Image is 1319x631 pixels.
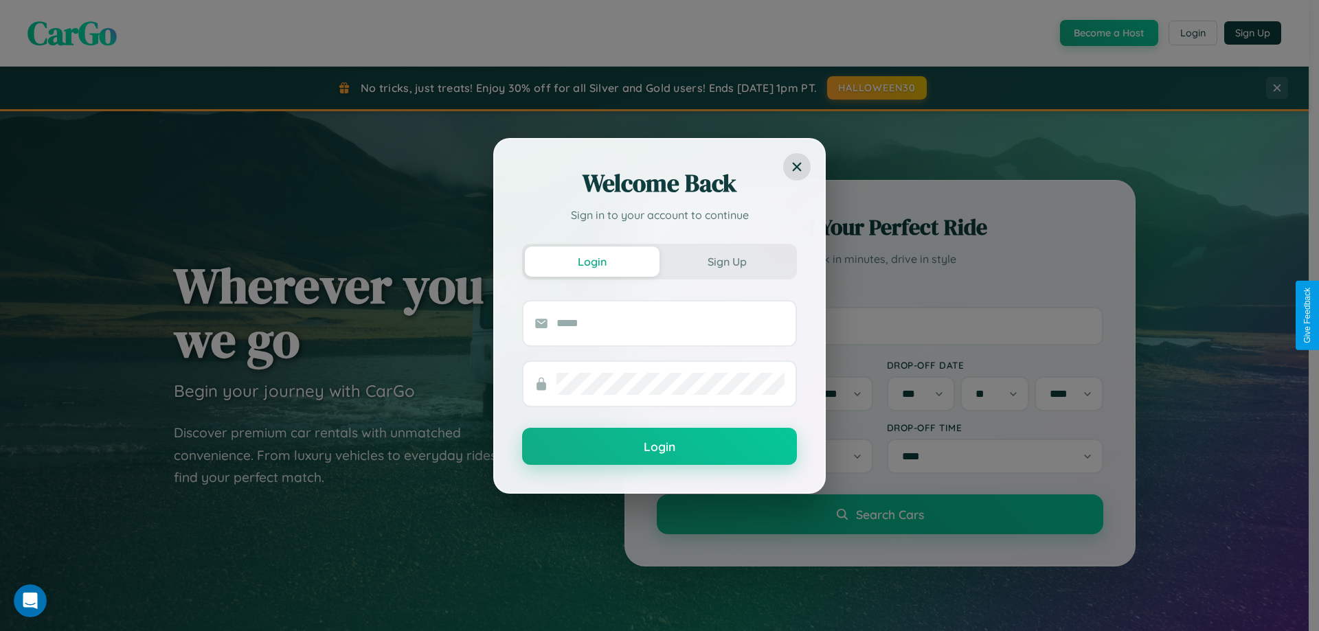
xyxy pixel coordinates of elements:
[522,167,797,200] h2: Welcome Back
[1303,288,1312,343] div: Give Feedback
[14,584,47,617] iframe: Intercom live chat
[522,428,797,465] button: Login
[522,207,797,223] p: Sign in to your account to continue
[525,246,659,277] button: Login
[659,246,794,277] button: Sign Up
